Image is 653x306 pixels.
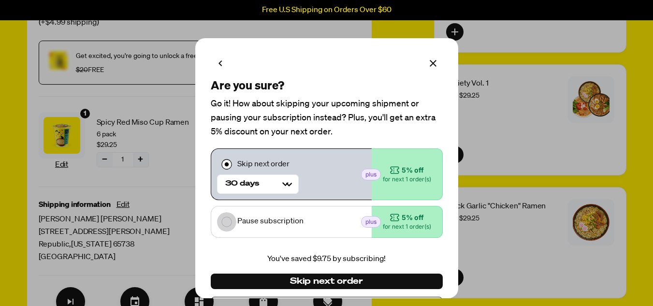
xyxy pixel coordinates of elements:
[365,218,377,226] span: plus
[211,97,443,139] p: Go it! How about skipping your upcoming shipment or pausing your subscription instead? Plus, you'...
[402,213,424,222] div: 5% off
[211,253,443,266] p: You've saved $9.75 by subscribing!
[211,274,443,289] button: Skip next order
[383,175,431,184] div: for next 1 order(s)
[402,165,424,175] div: 5% off
[262,6,392,15] p: Free U.S Shipping on Orders Over $60
[365,170,377,179] span: plus
[211,80,284,92] text: Are you sure?
[237,216,304,228] text: Pause subscription
[290,276,363,287] span: Skip next order
[383,222,431,231] div: for next 1 order(s)
[237,159,290,171] text: Skip next order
